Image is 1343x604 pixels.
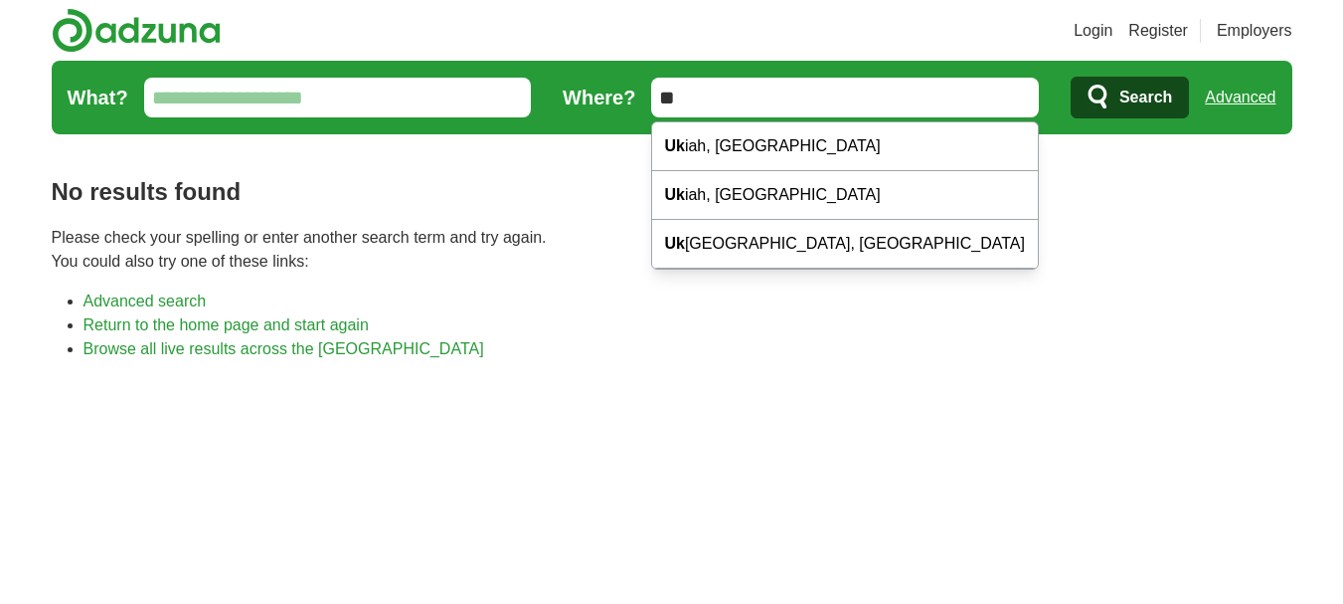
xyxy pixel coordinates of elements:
a: Login [1074,19,1112,43]
a: Return to the home page and start again [84,316,369,333]
a: Browse all live results across the [GEOGRAPHIC_DATA] [84,340,484,357]
label: Where? [563,83,635,112]
div: iah, [GEOGRAPHIC_DATA] [652,171,1038,220]
h1: No results found [52,174,1292,210]
strong: Uk [664,137,684,154]
a: Advanced [1205,78,1275,117]
a: Register [1128,19,1188,43]
div: iah, [GEOGRAPHIC_DATA] [652,122,1038,171]
p: Please check your spelling or enter another search term and try again. You could also try one of ... [52,226,1292,274]
button: Search [1071,77,1189,118]
img: Adzuna logo [52,8,221,53]
div: [GEOGRAPHIC_DATA], [GEOGRAPHIC_DATA] [652,220,1038,269]
strong: Uk [664,235,684,252]
strong: Uk [664,186,684,203]
a: Employers [1217,19,1292,43]
a: Advanced search [84,293,207,309]
label: What? [68,83,128,112]
span: Search [1119,78,1172,117]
